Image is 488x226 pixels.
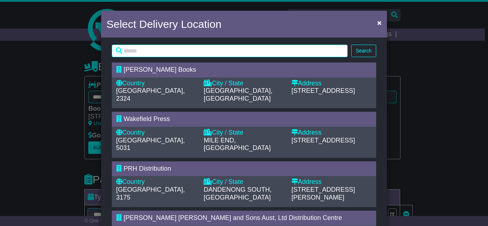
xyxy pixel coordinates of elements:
span: [STREET_ADDRESS][PERSON_NAME] [292,186,355,201]
span: [GEOGRAPHIC_DATA], [GEOGRAPHIC_DATA] [204,87,272,102]
div: City / State [204,80,284,87]
span: [GEOGRAPHIC_DATA], 3175 [116,186,185,201]
span: PRH Distribution [124,165,171,172]
div: City / State [204,129,284,137]
span: [GEOGRAPHIC_DATA], 2324 [116,87,185,102]
div: Address [292,129,372,137]
div: Country [116,129,196,137]
span: DANDENONG SOUTH, [GEOGRAPHIC_DATA] [204,186,272,201]
button: Search [351,45,376,57]
div: Country [116,178,196,186]
div: City / State [204,178,284,186]
span: Wakefield Press [124,115,170,122]
span: [PERSON_NAME] [PERSON_NAME] and Sons Aust, Ltd Distribution Centre [124,214,342,221]
button: Close [374,15,385,30]
div: Address [292,80,372,87]
span: [STREET_ADDRESS] [292,87,355,94]
span: [GEOGRAPHIC_DATA], 5031 [116,137,185,152]
span: MILE END, [GEOGRAPHIC_DATA] [204,137,270,152]
span: × [377,19,382,27]
h4: Select Delivery Location [106,16,221,32]
span: [STREET_ADDRESS] [292,137,355,144]
div: Address [292,178,372,186]
span: [PERSON_NAME] Books [124,66,196,73]
div: Country [116,80,196,87]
